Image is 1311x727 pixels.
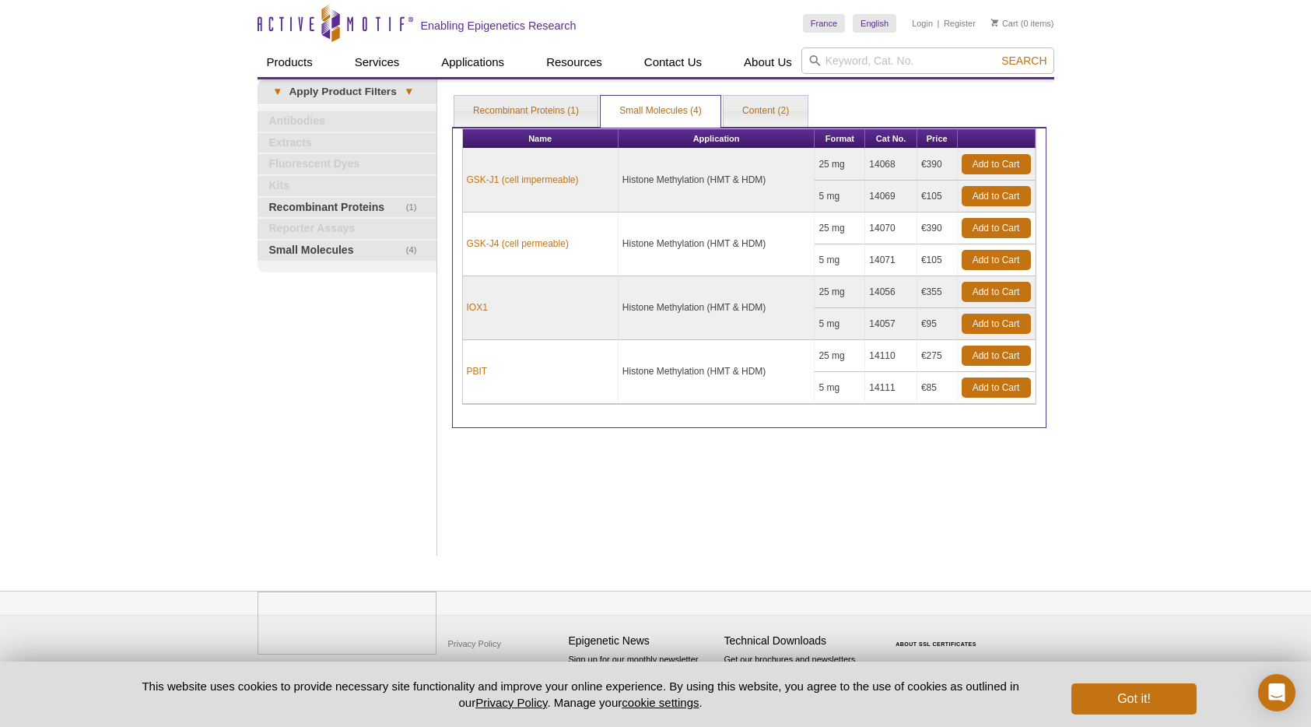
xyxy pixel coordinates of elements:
[467,237,569,251] a: GSK-J4 (cell permeable)
[865,149,917,181] td: 14068
[444,632,505,655] a: Privacy Policy
[258,241,436,261] a: (4)Small Molecules
[962,346,1031,366] a: Add to Cart
[991,18,1018,29] a: Cart
[865,372,917,404] td: 14111
[865,276,917,308] td: 14056
[880,619,997,653] table: Click to Verify - This site chose Symantec SSL for secure e-commerce and confidential communicati...
[997,54,1051,68] button: Search
[406,198,426,218] span: (1)
[896,641,976,647] a: ABOUT SSL CERTIFICATES
[406,241,426,261] span: (4)
[865,129,917,149] th: Cat No.
[917,149,958,181] td: €390
[115,678,1046,711] p: This website uses cookies to provide necessary site functionality and improve your online experie...
[421,19,577,33] h2: Enabling Epigenetics Research
[345,47,409,77] a: Services
[1071,683,1196,715] button: Got it!
[619,129,815,149] th: Application
[258,592,436,655] img: Active Motif,
[463,129,619,149] th: Name
[815,181,865,212] td: 5 mg
[917,181,958,212] td: €105
[619,149,815,212] td: Histone Methylation (HMT & HDM)
[815,340,865,372] td: 25 mg
[619,340,815,404] td: Histone Methylation (HMT & HDM)
[569,634,717,648] h4: Epigenetic News
[258,111,436,132] a: Antibodies
[724,634,872,648] h4: Technical Downloads
[917,212,958,244] td: €390
[724,653,872,693] p: Get our brochures and newsletters, or request them by mail.
[991,19,998,26] img: Your Cart
[258,219,436,239] a: Reporter Assays
[815,308,865,340] td: 5 mg
[917,372,958,404] td: €85
[962,250,1031,270] a: Add to Cart
[912,18,933,29] a: Login
[569,653,717,706] p: Sign up for our monthly newsletter highlighting recent publications in the field of epigenetics.
[635,47,711,77] a: Contact Us
[801,47,1054,74] input: Keyword, Cat. No.
[258,79,436,104] a: ▾Apply Product Filters▾
[601,96,720,127] a: Small Molecules (4)
[622,696,699,709] button: cookie settings
[853,14,896,33] a: English
[1001,54,1046,67] span: Search
[258,176,436,196] a: Kits
[865,340,917,372] td: 14110
[917,340,958,372] td: €275
[962,378,1031,398] a: Add to Cart
[432,47,514,77] a: Applications
[944,18,976,29] a: Register
[917,244,958,276] td: €105
[917,308,958,340] td: €95
[865,244,917,276] td: 14071
[803,14,845,33] a: France
[467,300,488,314] a: IOX1
[258,47,322,77] a: Products
[454,96,598,127] a: Recombinant Proteins (1)
[815,212,865,244] td: 25 mg
[962,314,1031,334] a: Add to Cart
[444,655,526,679] a: Terms & Conditions
[865,212,917,244] td: 14070
[938,14,940,33] li: |
[258,154,436,174] a: Fluorescent Dyes
[619,276,815,340] td: Histone Methylation (HMT & HDM)
[265,85,289,99] span: ▾
[815,129,865,149] th: Format
[815,276,865,308] td: 25 mg
[865,181,917,212] td: 14069
[917,276,958,308] td: €355
[917,129,958,149] th: Price
[991,14,1054,33] li: (0 items)
[537,47,612,77] a: Resources
[962,154,1031,174] a: Add to Cart
[397,85,421,99] span: ▾
[962,218,1031,238] a: Add to Cart
[1258,674,1295,711] div: Open Intercom Messenger
[467,364,488,378] a: PBIT
[865,308,917,340] td: 14057
[962,186,1031,206] a: Add to Cart
[815,149,865,181] td: 25 mg
[258,198,436,218] a: (1)Recombinant Proteins
[619,212,815,276] td: Histone Methylation (HMT & HDM)
[258,133,436,153] a: Extracts
[734,47,801,77] a: About Us
[962,282,1031,302] a: Add to Cart
[815,244,865,276] td: 5 mg
[724,96,808,127] a: Content (2)
[815,372,865,404] td: 5 mg
[475,696,547,709] a: Privacy Policy
[467,173,579,187] a: GSK-J1 (cell impermeable)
